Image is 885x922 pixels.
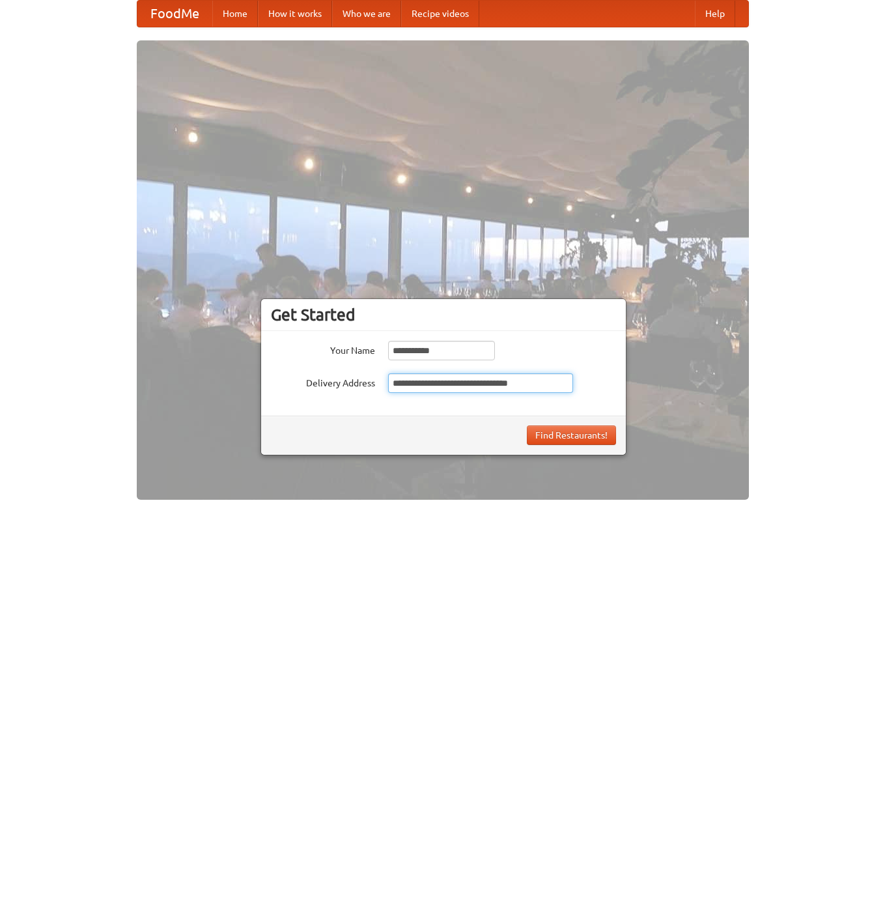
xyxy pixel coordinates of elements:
label: Your Name [271,341,375,357]
a: How it works [258,1,332,27]
a: Home [212,1,258,27]
label: Delivery Address [271,373,375,390]
a: FoodMe [137,1,212,27]
a: Who we are [332,1,401,27]
a: Recipe videos [401,1,479,27]
button: Find Restaurants! [527,425,616,445]
h3: Get Started [271,305,616,324]
a: Help [695,1,735,27]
